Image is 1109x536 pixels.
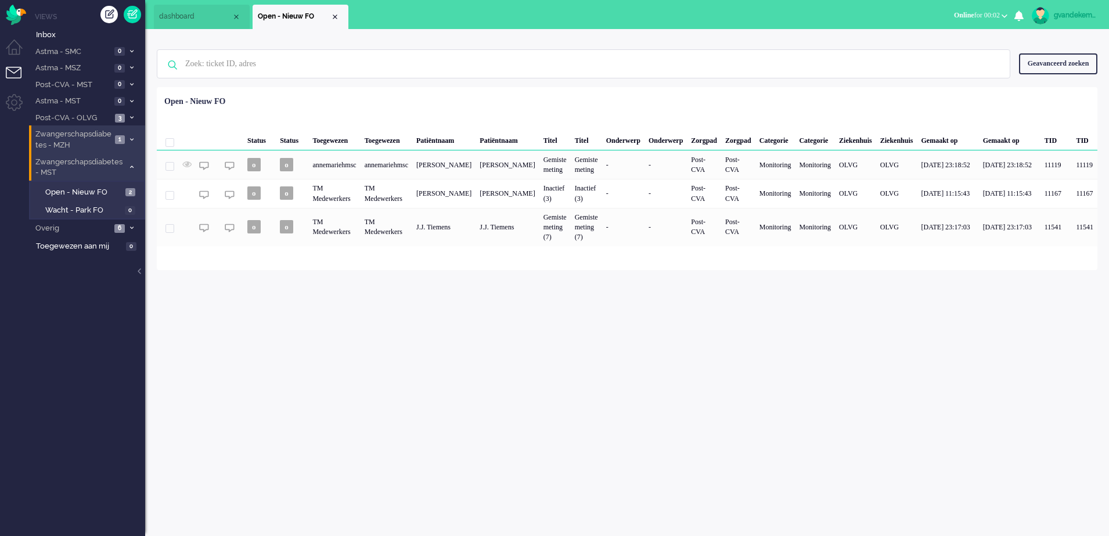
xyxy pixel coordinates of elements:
[6,94,32,120] li: Admin menu
[917,150,978,179] div: [DATE] 23:18:52
[721,127,755,150] div: Zorgpad
[1072,179,1097,207] div: 11167
[157,208,1097,246] div: 11541
[947,3,1014,29] li: Onlinefor 00:02
[199,190,209,200] img: ic_chat_grey.svg
[100,6,118,23] div: Creëer ticket
[225,223,235,233] img: ic_chat_grey.svg
[45,187,123,198] span: Open - Nieuw FO
[276,127,308,150] div: Status
[876,208,917,246] div: OLVG
[126,242,136,251] span: 0
[34,63,111,74] span: Astma - MSZ
[34,80,111,91] span: Post-CVA - MST
[1072,208,1097,246] div: 11541
[539,127,571,150] div: Titel
[954,11,974,19] span: Online
[644,127,687,150] div: Onderwerp
[1029,7,1097,24] a: gvandekempe
[412,150,476,179] div: [PERSON_NAME]
[115,114,125,123] span: 3
[571,127,602,150] div: Titel
[6,67,32,93] li: Tickets menu
[177,50,994,78] input: Zoek: ticket ID, adres
[280,158,293,171] span: o
[917,179,978,207] div: [DATE] 11:15:43
[476,179,539,207] div: [PERSON_NAME]
[602,150,644,179] div: -
[199,161,209,171] img: ic_chat_grey.svg
[835,208,876,246] div: OLVG
[34,129,111,150] span: Zwangerschapsdiabetes - MZH
[644,150,687,179] div: -
[45,205,122,216] span: Wacht - Park FO
[361,127,412,150] div: Toegewezen
[602,208,644,246] div: -
[979,150,1040,179] div: [DATE] 23:18:52
[412,179,476,207] div: [PERSON_NAME]
[361,150,412,179] div: annemariehmsc
[361,179,412,207] div: TM Medewerkers
[6,39,32,66] li: Dashboard menu
[330,12,340,21] div: Close tab
[571,150,602,179] div: Gemiste meting
[280,220,293,233] span: o
[114,224,125,233] span: 6
[1040,179,1072,207] div: 11167
[476,150,539,179] div: [PERSON_NAME]
[795,179,835,207] div: Monitoring
[157,50,188,80] img: ic-search-icon.svg
[917,127,978,150] div: Gemaakt op
[979,127,1040,150] div: Gemaakt op
[199,223,209,233] img: ic_chat_grey.svg
[34,46,111,57] span: Astma - SMC
[6,8,26,16] a: Omnidesk
[1040,150,1072,179] div: 11119
[687,179,721,207] div: Post-CVA
[687,150,721,179] div: Post-CVA
[247,186,261,200] span: o
[476,208,539,246] div: J.J. Tiemens
[280,186,293,200] span: o
[602,179,644,207] div: -
[917,208,978,246] div: [DATE] 23:17:03
[835,127,876,150] div: Ziekenhuis
[1072,127,1097,150] div: TID
[755,127,795,150] div: Categorie
[755,179,795,207] div: Monitoring
[644,179,687,207] div: -
[308,150,360,179] div: annemariehmsc
[1040,127,1072,150] div: TID
[1072,150,1097,179] div: 11119
[954,11,1000,19] span: for 00:02
[308,208,360,246] div: TM Medewerkers
[36,30,145,41] span: Inbox
[159,12,232,21] span: dashboard
[124,6,141,23] a: Quick Ticket
[947,7,1014,24] button: Onlinefor 00:02
[721,208,755,246] div: Post-CVA
[34,113,111,124] span: Post-CVA - OLVG
[154,5,250,29] li: Dashboard
[876,179,917,207] div: OLVG
[308,179,360,207] div: TM Medewerkers
[602,127,644,150] div: Onderwerp
[412,127,476,150] div: Patiëntnaam
[644,208,687,246] div: -
[34,239,145,252] a: Toegewezen aan mij 0
[247,220,261,233] span: o
[34,28,145,41] a: Inbox
[36,241,123,252] span: Toegewezen aan mij
[687,127,721,150] div: Zorgpad
[225,161,235,171] img: ic_chat_grey.svg
[795,127,835,150] div: Categorie
[243,127,276,150] div: Status
[157,179,1097,207] div: 11167
[1054,9,1097,21] div: gvandekempe
[225,190,235,200] img: ic_chat_grey.svg
[114,47,125,56] span: 0
[755,208,795,246] div: Monitoring
[571,208,602,246] div: Gemiste meting (7)
[979,179,1040,207] div: [DATE] 11:15:43
[247,158,261,171] span: o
